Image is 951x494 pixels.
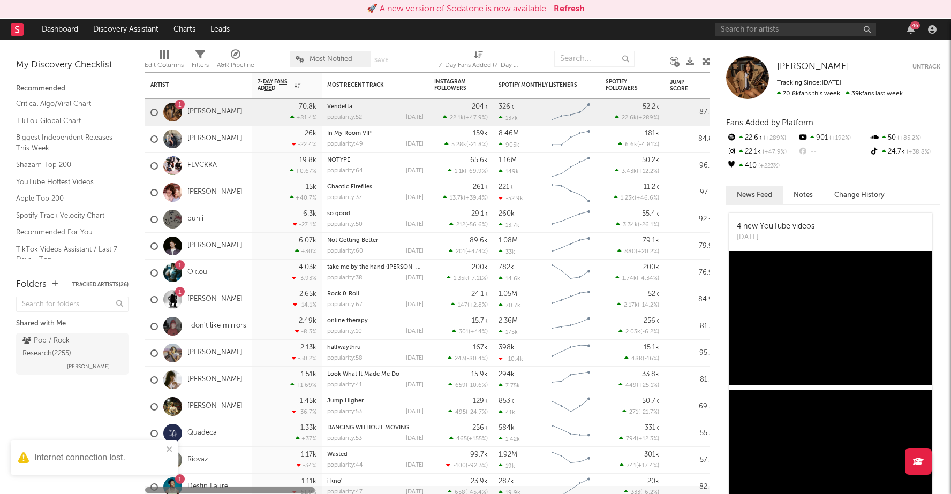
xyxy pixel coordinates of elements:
div: ( ) [451,301,488,308]
div: 🚀 A new version of Sodatone is now available. [367,3,548,16]
div: 95.2 [670,347,713,360]
span: 243 [455,356,465,362]
a: In My Room VIP [327,131,372,136]
div: ( ) [615,168,659,174]
div: 24.1k [471,291,488,298]
div: -36.7 % [292,408,316,415]
span: 13.7k [450,195,464,201]
div: 2.13k [300,344,316,351]
div: [DATE] [406,168,424,174]
div: 33k [499,248,515,255]
span: -6.2 % [642,329,658,335]
a: TikTok Global Chart [16,115,118,127]
input: Search for folders... [16,297,129,312]
span: -4.81 % [639,142,658,148]
div: popularity: 38 [327,275,363,281]
div: 853k [499,398,514,405]
div: 70.7k [499,302,520,309]
div: [DATE] [406,115,424,120]
div: 81.5 [670,374,713,386]
div: popularity: 41 [327,382,362,388]
div: [DATE] [406,248,424,254]
a: Destin Laurel [187,482,230,491]
div: My Discovery Checklist [16,59,129,72]
div: Edit Columns [145,59,184,72]
a: Rock & Roll [327,291,359,297]
div: ( ) [618,382,659,389]
div: popularity: 53 [327,409,362,415]
button: Notes [783,186,824,204]
a: Charts [166,19,203,40]
a: Riovaz [187,455,208,465]
div: -14.1 % [293,301,316,308]
svg: Chart title [547,393,595,420]
a: bunii [187,215,203,224]
div: -8.3 % [295,328,316,335]
span: 212 [456,222,465,228]
a: online therapy [327,318,368,324]
div: online therapy [327,318,424,324]
div: 8.46M [499,130,519,137]
div: 65.6k [470,157,488,164]
div: In My Room VIP [327,131,424,136]
span: +38.8 % [905,149,931,155]
div: 181k [645,130,659,137]
div: NOTYPE [327,157,424,163]
div: 326k [499,103,514,110]
div: 22.1k [726,145,797,159]
div: popularity: 49 [327,141,363,147]
div: Filters [192,59,209,72]
span: Fans Added by Platform [726,119,813,127]
div: Filters [192,45,209,77]
div: 84.8 [670,133,713,146]
div: Jump Score [670,79,697,92]
span: +474 % [467,249,486,255]
div: popularity: 64 [327,168,363,174]
div: ( ) [618,328,659,335]
div: 2.49k [299,317,316,324]
div: 76.9 [670,267,713,279]
div: 7.75k [499,382,520,389]
span: 147 [458,302,467,308]
div: Instagram Followers [434,79,472,92]
span: Tracking Since: [DATE] [777,80,841,86]
div: [DATE] [406,382,424,388]
svg: Chart title [547,367,595,393]
div: 905k [499,141,519,148]
div: 2.36M [499,317,518,324]
span: Most Notified [310,56,352,63]
a: Recommended For You [16,226,118,238]
a: Quadeca [187,429,217,438]
a: Vendetta [327,104,352,110]
div: [DATE] [406,141,424,147]
div: 1.51k [301,371,316,378]
div: popularity: 52 [327,115,362,120]
a: TikTok Videos Assistant / Last 7 Days - Top [16,244,118,265]
div: ( ) [615,275,659,282]
div: 15.1k [644,344,659,351]
input: Search for artists [715,23,876,36]
a: [PERSON_NAME] [187,348,243,358]
div: [DATE] [406,329,424,335]
div: [DATE] [406,302,424,308]
div: [DATE] [406,195,424,201]
div: 410 [726,159,797,173]
a: Leads [203,19,237,40]
span: [PERSON_NAME] [777,62,849,71]
svg: Chart title [547,340,595,367]
div: 24.7k [869,145,940,159]
div: 52.2k [643,103,659,110]
span: 22.6k [622,115,637,121]
div: 89.6k [470,237,488,244]
a: [PERSON_NAME] [187,188,243,197]
span: 3.43k [622,169,637,174]
span: +85.2 % [896,135,921,141]
div: ( ) [616,221,659,228]
div: 256k [644,317,659,324]
div: +30 % [295,248,316,255]
div: 50.2k [642,157,659,164]
span: -21.8 % [468,142,486,148]
div: [DATE] [406,409,424,415]
div: 87.3 [670,106,713,119]
div: Rock & Roll [327,291,424,297]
